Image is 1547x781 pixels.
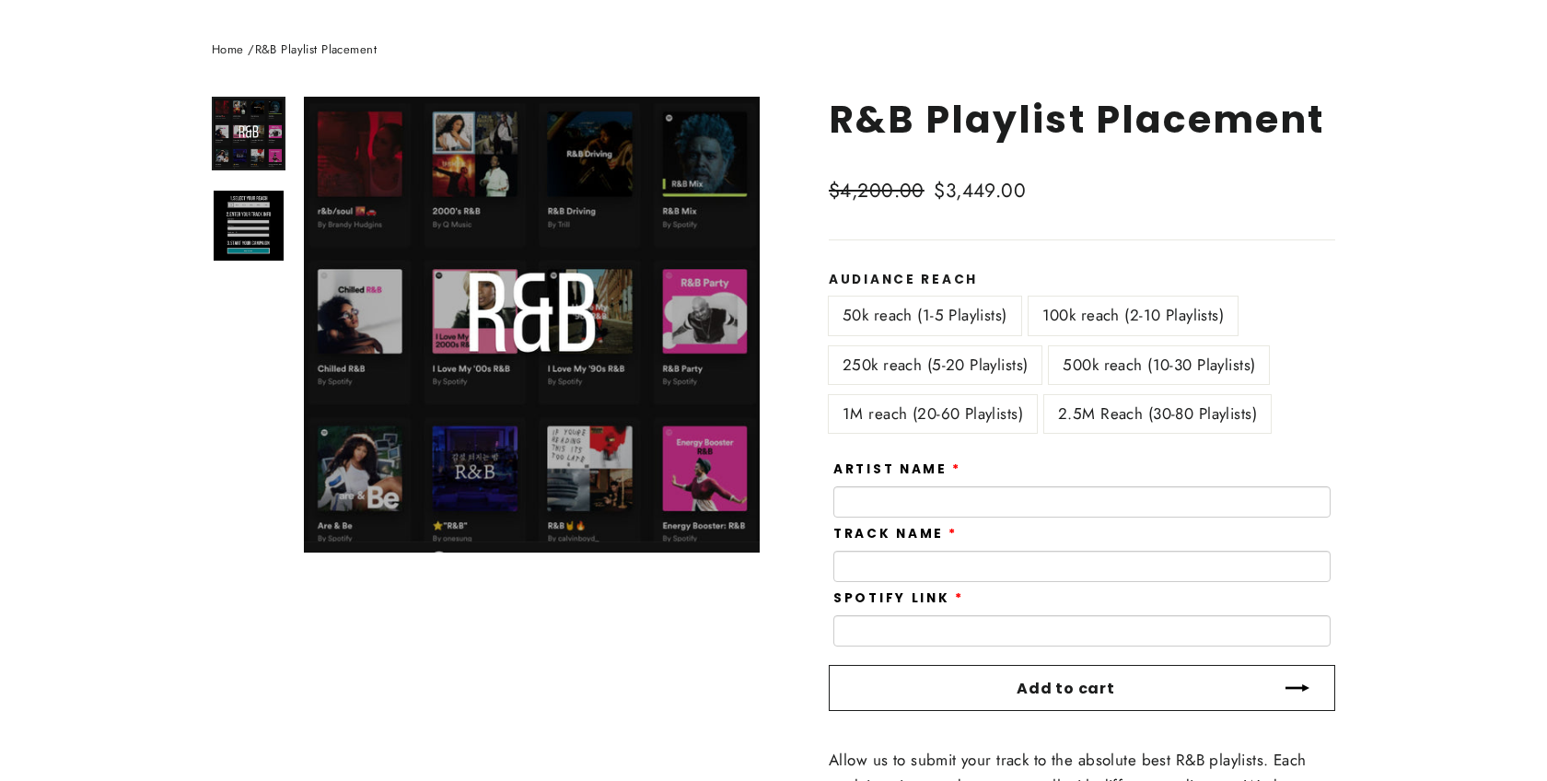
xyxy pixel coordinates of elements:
[214,191,284,261] img: R&B Playlist Placement
[829,97,1335,142] h1: R&B Playlist Placement
[248,41,254,58] span: /
[212,41,244,58] a: Home
[829,665,1335,711] button: Add to cart
[829,346,1041,384] label: 250k reach (5-20 Playlists)
[833,527,958,542] label: Track Name
[829,395,1037,433] label: 1M reach (20-60 Playlists)
[829,297,1021,334] label: 50k reach (1-5 Playlists)
[1029,297,1238,334] label: 100k reach (2-10 Playlists)
[829,273,1335,287] label: Audiance Reach
[214,99,284,169] img: R&B Playlist Placement
[1017,678,1115,699] span: Add to cart
[833,591,963,606] label: Spotify Link
[1044,395,1271,433] label: 2.5M Reach (30-80 Playlists)
[829,177,925,204] span: $4,200.00
[212,41,1335,60] nav: breadcrumbs
[1049,346,1269,384] label: 500k reach (10-30 Playlists)
[934,177,1026,204] span: $3,449.00
[833,462,961,477] label: Artist Name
